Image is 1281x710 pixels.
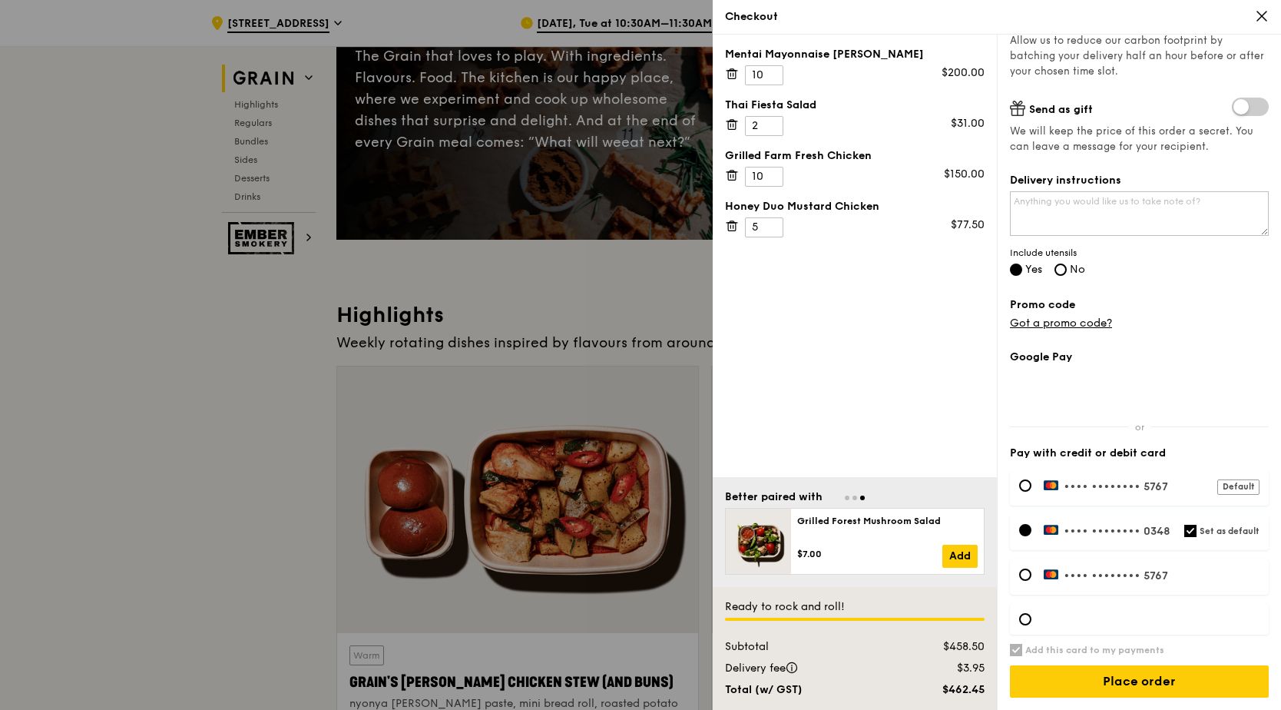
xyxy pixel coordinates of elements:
[1025,644,1164,656] h6: Add this card to my payments
[1064,480,1116,493] span: •••• ••••
[901,661,994,676] div: $3.95
[942,65,985,81] div: $200.00
[716,639,901,655] div: Subtotal
[1010,374,1269,408] iframe: Secure payment button frame
[725,489,823,505] div: Better paired with
[725,47,985,62] div: Mentai Mayonnaise [PERSON_NAME]
[725,199,985,214] div: Honey Duo Mustard Chicken
[1064,569,1116,582] span: •••• ••••
[1044,479,1259,493] label: •••• 5767
[845,496,849,500] span: Go to slide 1
[1010,247,1269,259] span: Include utensils
[725,148,985,164] div: Grilled Farm Fresh Chicken
[797,515,978,527] div: Grilled Forest Mushroom Salad
[725,599,985,615] div: Ready to rock and roll!
[1029,103,1093,116] span: Send as gift
[1010,665,1269,698] input: Place order
[942,545,978,568] a: Add
[716,661,901,676] div: Delivery fee
[725,98,985,113] div: Thai Fiesta Salad
[1044,524,1259,538] label: •••• 0348
[1184,525,1197,537] input: Set as default
[901,639,994,655] div: $458.50
[1044,524,1060,535] img: Payment by MasterCard
[951,116,985,131] div: $31.00
[1010,264,1022,276] input: Yes
[860,496,865,500] span: Go to slide 3
[1044,569,1259,582] label: •••• 5767
[1010,446,1269,461] label: Pay with credit or debit card
[725,9,1269,25] div: Checkout
[944,167,985,182] div: $150.00
[1200,526,1259,538] h6: Set as default
[1010,35,1264,78] span: Allow us to reduce our carbon footprint by batching your delivery half an hour before or after yo...
[797,548,942,560] div: $7.00
[852,496,857,500] span: Go to slide 2
[1010,173,1269,188] label: Delivery instructions
[1044,569,1060,579] img: Payment by MasterCard
[1054,264,1067,276] input: No
[1070,263,1085,276] span: No
[1010,124,1269,154] span: We will keep the price of this order a secret. You can leave a message for your recipient.
[1064,525,1116,538] span: •••• ••••
[1010,644,1022,656] input: Add this card to my payments
[951,217,985,233] div: $77.50
[1025,263,1042,276] span: Yes
[1010,350,1269,365] label: Google Pay
[901,682,994,698] div: $462.45
[1044,479,1060,490] img: Payment by MasterCard
[1217,479,1259,495] div: Default
[1044,613,1259,625] iframe: Secure card payment input frame
[1010,317,1112,330] a: Got a promo code?
[716,682,901,698] div: Total (w/ GST)
[1010,297,1269,313] label: Promo code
